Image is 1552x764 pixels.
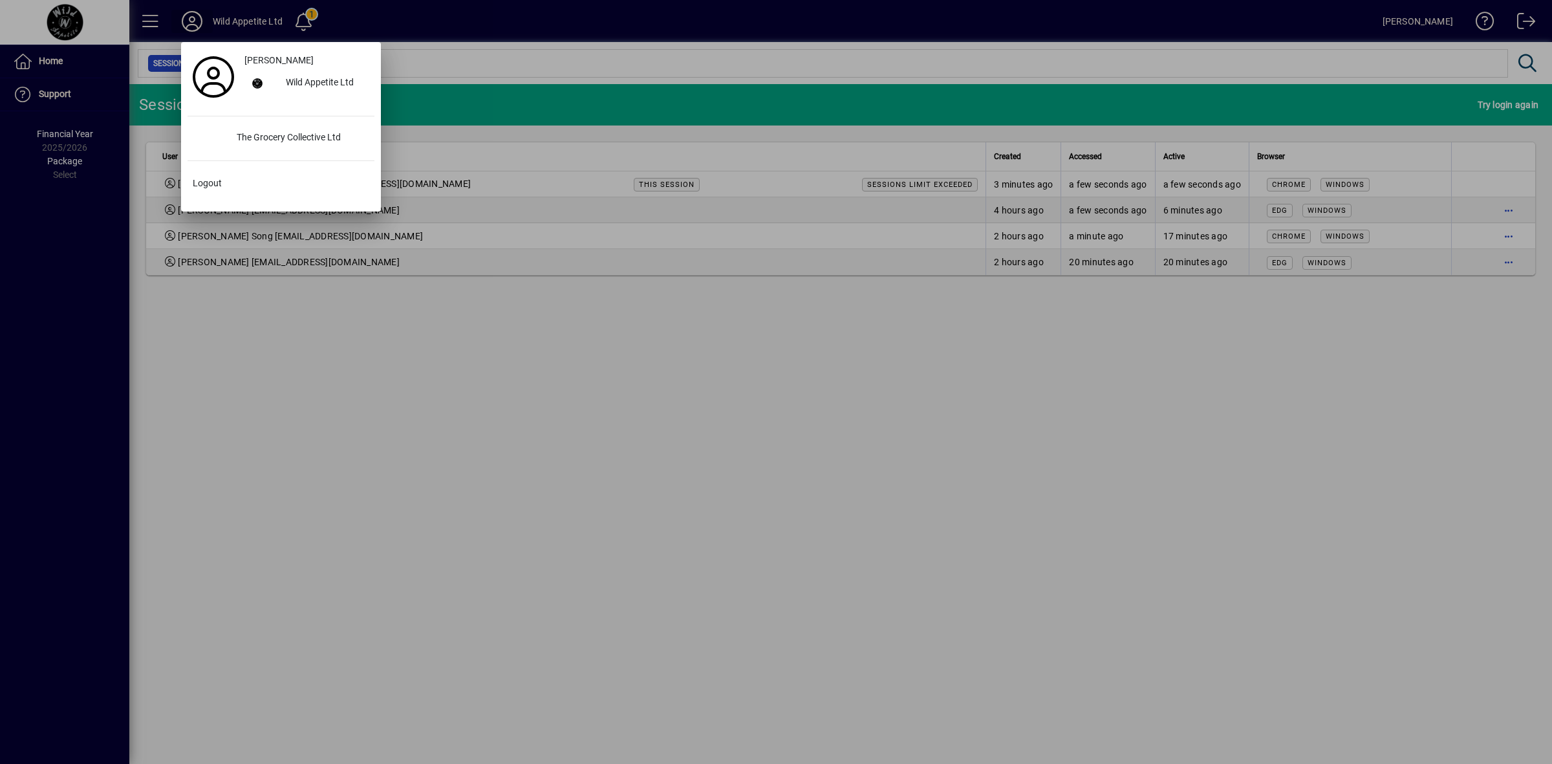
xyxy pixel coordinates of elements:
[193,177,222,190] span: Logout
[275,72,374,95] div: Wild Appetite Ltd
[188,171,374,195] button: Logout
[226,127,374,150] div: The Grocery Collective Ltd
[188,65,239,89] a: Profile
[188,127,374,150] button: The Grocery Collective Ltd
[239,49,374,72] a: [PERSON_NAME]
[244,54,314,67] span: [PERSON_NAME]
[239,72,374,95] button: Wild Appetite Ltd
